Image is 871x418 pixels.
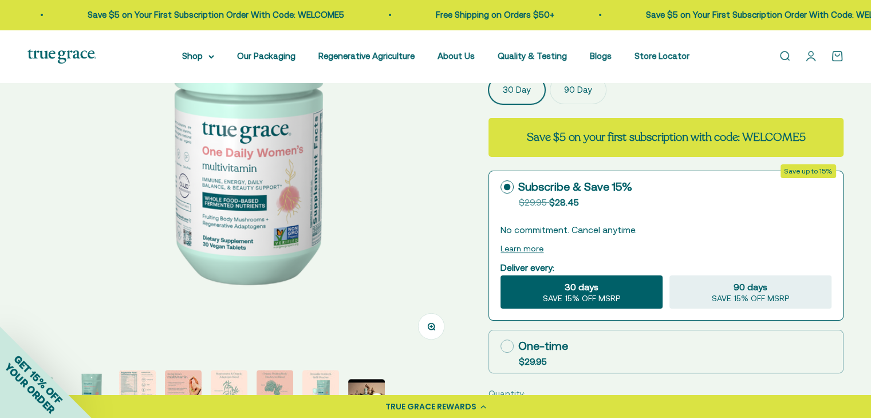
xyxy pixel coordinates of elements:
label: Quantity: [488,387,526,401]
a: Store Locator [634,51,689,61]
button: Go to item 2 [73,370,110,410]
a: Free Shipping on Orders $50+ [436,10,554,19]
img: - 1200IU of Vitamin D3 from Lichen and 60 mcg of Vitamin K2 from Mena-Q7 - Regenerative & organic... [165,370,202,407]
div: TRUE GRACE REWARDS [385,401,476,413]
img: We select ingredients that play a concrete role in true health, and we include them at effective ... [119,370,156,407]
button: Go to item 3 [119,370,156,410]
strong: Save $5 on your first subscription with code: WELCOME5 [527,129,805,145]
img: We select ingredients that play a concrete role in true health, and we include them at effective ... [73,370,110,407]
a: Regenerative Agriculture [318,51,415,61]
p: Save $5 on Your First Subscription Order With Code: WELCOME5 [88,8,344,22]
a: Quality & Testing [498,51,567,61]
button: Go to item 6 [257,370,293,410]
a: About Us [438,51,475,61]
span: GET 15% OFF [11,353,65,406]
a: Our Packaging [237,51,295,61]
img: Holy Basil and Ashwagandha are Ayurvedic herbs known as "adaptogens." They support overall health... [211,370,247,407]
button: Go to item 7 [302,370,339,410]
img: When you opt for our refill pouches instead of buying a whole new bottle every time you buy suppl... [302,370,339,407]
a: Blogs [590,51,612,61]
span: YOUR ORDER [2,361,57,416]
button: Go to item 4 [165,370,202,410]
summary: Shop [182,49,214,63]
button: Go to item 5 [211,370,247,410]
button: Go to item 8 [348,379,385,410]
img: Reighi supports healthy aging.* Cordyceps support endurance.* Our extracts come exclusively from ... [257,370,293,407]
